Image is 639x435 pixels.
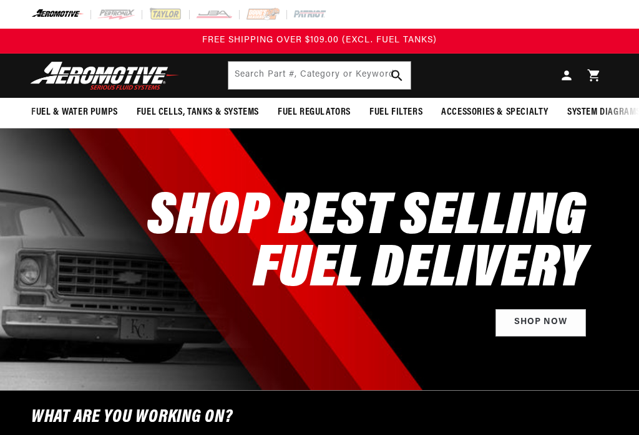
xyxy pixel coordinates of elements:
summary: Fuel Filters [360,98,432,127]
summary: Accessories & Specialty [432,98,558,127]
a: Shop Now [495,309,586,337]
h2: SHOP BEST SELLING FUEL DELIVERY [147,192,586,297]
span: Fuel Regulators [278,106,351,119]
summary: Fuel & Water Pumps [22,98,127,127]
span: Fuel Cells, Tanks & Systems [137,106,259,119]
input: Search Part #, Category or Keyword [228,62,411,89]
span: Fuel Filters [369,106,422,119]
summary: Fuel Cells, Tanks & Systems [127,98,268,127]
span: Fuel & Water Pumps [31,106,118,119]
span: Accessories & Specialty [441,106,549,119]
span: FREE SHIPPING OVER $109.00 (EXCL. FUEL TANKS) [202,36,437,45]
summary: Fuel Regulators [268,98,360,127]
button: Search Part #, Category or Keyword [383,62,411,89]
img: Aeromotive [27,61,183,90]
